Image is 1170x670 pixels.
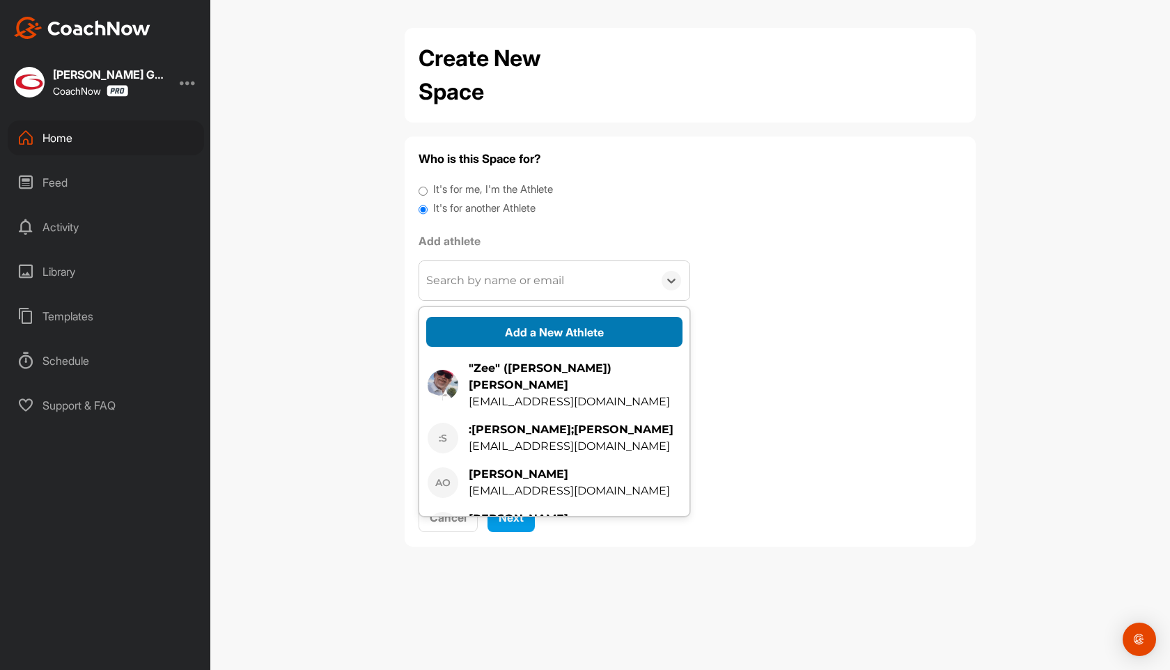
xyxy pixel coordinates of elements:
h2: Create New Space [419,42,607,109]
label: It's for me, I'm the Athlete [433,182,553,198]
div: :S [428,423,458,453]
span: Next [499,511,524,524]
div: Activity [8,210,204,244]
div: AO [428,467,458,498]
div: Feed [8,165,204,200]
div: Home [8,120,204,155]
img: square_c3bdc2648b8279a7d575792a269dc7a4.jpg [428,370,458,400]
div: [PERSON_NAME] Golf [53,69,164,80]
span: Cancel [430,511,467,524]
div: Library [8,254,204,289]
button: Next [487,502,535,532]
div: [EMAIL_ADDRESS][DOMAIN_NAME] [469,394,681,410]
div: Open Intercom Messenger [1123,623,1156,656]
button: Cancel [419,502,478,532]
div: Support & FAQ [8,388,204,423]
div: [PERSON_NAME] [469,511,670,527]
button: Add a New Athlete [426,317,682,347]
div: Schedule [8,343,204,378]
div: [EMAIL_ADDRESS][DOMAIN_NAME] [469,483,670,499]
h4: Who is this Space for? [419,150,962,168]
div: AB [428,512,458,543]
img: CoachNow [14,17,150,39]
img: square_0aee7b555779b671652530bccc5f12b4.jpg [14,67,45,98]
div: :[PERSON_NAME];[PERSON_NAME] [469,421,673,438]
div: Templates [8,299,204,334]
img: CoachNow Pro [107,85,128,97]
div: CoachNow [53,85,128,97]
label: It's for another Athlete [433,201,536,217]
div: Search by name or email [426,272,564,289]
label: Add athlete [419,233,690,249]
div: "Zee" ([PERSON_NAME]) [PERSON_NAME] [469,360,681,394]
div: [EMAIL_ADDRESS][DOMAIN_NAME] [469,438,673,455]
div: [PERSON_NAME] [469,466,670,483]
